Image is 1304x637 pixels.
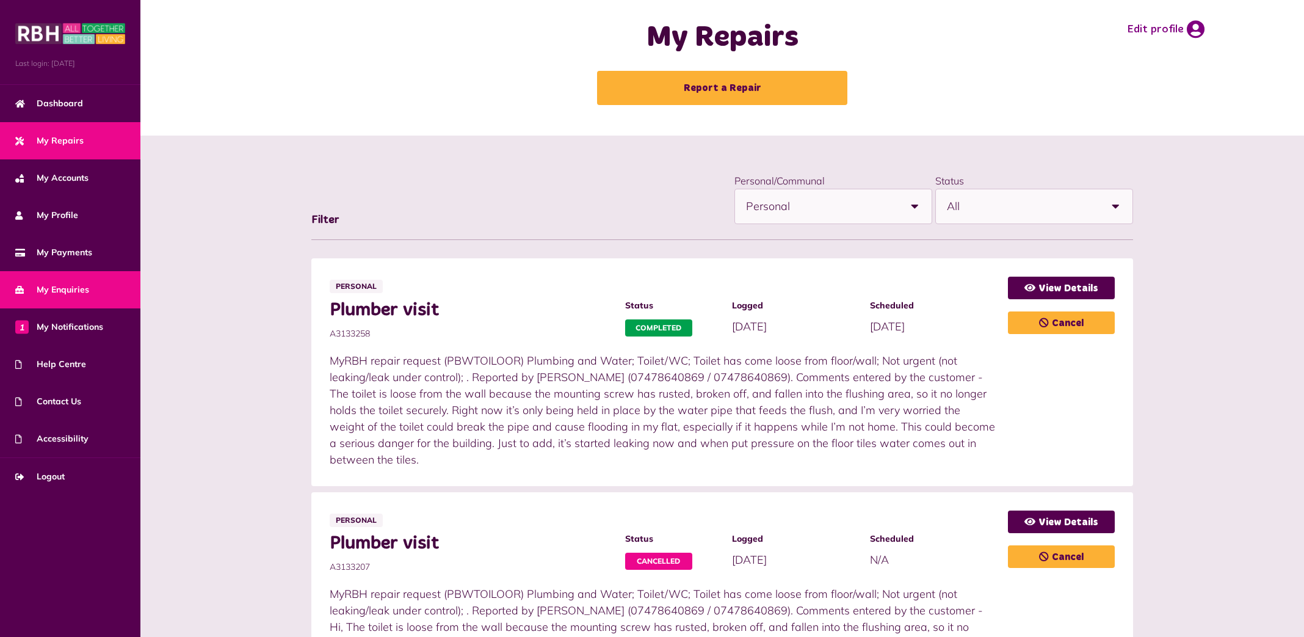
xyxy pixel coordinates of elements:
[870,319,905,333] span: [DATE]
[15,246,92,259] span: My Payments
[330,514,383,527] span: Personal
[330,352,996,468] p: MyRBH repair request (PBWTOILOOR) Plumbing and Water; Toilet/WC; Toilet has come loose from floor...
[15,470,65,483] span: Logout
[746,189,897,224] span: Personal
[15,395,81,408] span: Contact Us
[625,299,720,312] span: Status
[732,553,767,567] span: [DATE]
[1008,311,1115,334] a: Cancel
[870,299,996,312] span: Scheduled
[15,432,89,445] span: Accessibility
[330,561,613,573] span: A3133207
[15,283,89,296] span: My Enquiries
[597,71,847,105] a: Report a Repair
[478,20,966,56] h1: My Repairs
[15,134,84,147] span: My Repairs
[1008,277,1115,299] a: View Details
[732,533,858,545] span: Logged
[15,209,78,222] span: My Profile
[935,175,964,187] label: Status
[732,299,858,312] span: Logged
[330,327,613,340] span: A3133258
[15,21,125,46] img: MyRBH
[625,533,720,545] span: Status
[15,58,125,69] span: Last login: [DATE]
[311,214,339,225] span: Filter
[330,533,613,555] span: Plumber visit
[1127,20,1204,38] a: Edit profile
[947,189,1098,224] span: All
[734,175,825,187] label: Personal/Communal
[15,320,29,333] span: 1
[15,97,83,110] span: Dashboard
[330,280,383,293] span: Personal
[15,172,89,184] span: My Accounts
[1008,545,1115,568] a: Cancel
[870,533,996,545] span: Scheduled
[732,319,767,333] span: [DATE]
[15,358,86,371] span: Help Centre
[625,553,692,570] span: Cancelled
[870,553,889,567] span: N/A
[1008,511,1115,533] a: View Details
[625,319,692,337] span: Completed
[15,321,103,333] span: My Notifications
[330,299,613,321] span: Plumber visit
